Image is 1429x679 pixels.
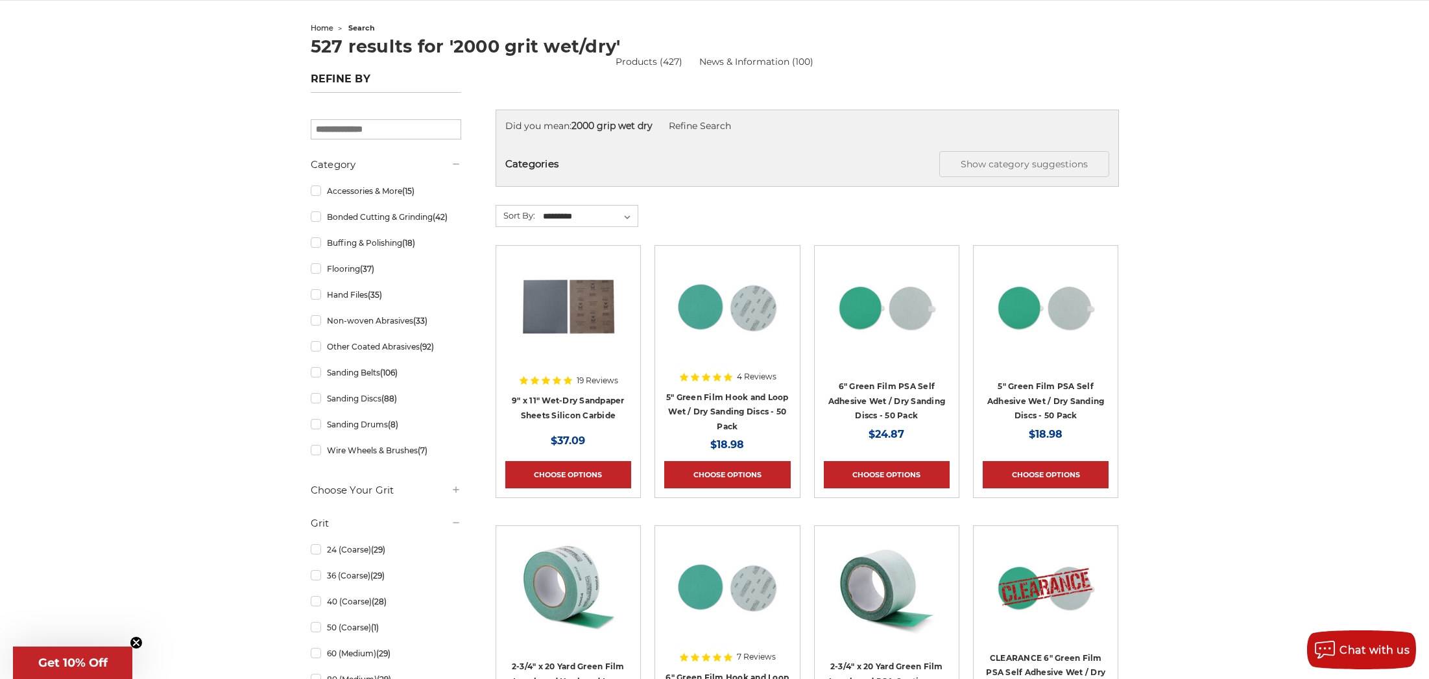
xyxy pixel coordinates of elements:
[551,435,585,447] span: $37.09
[675,255,779,359] img: Side-by-side 5-inch green film hook and loop sanding disc p60 grit and loop back
[311,38,1119,55] h1: 527 results for '2000 grit wet/dry'
[380,368,398,377] span: (106)
[512,396,625,420] a: 9" x 11" Wet-Dry Sandpaper Sheets Silicon Carbide
[360,264,374,274] span: (37)
[664,535,790,661] a: 6-inch 60-grit green film hook and loop sanding discs with fast cutting aluminum oxide for coarse...
[664,461,790,488] a: Choose Options
[311,283,461,306] a: Hand Files
[402,186,414,196] span: (15)
[505,151,1109,177] h5: Categories
[505,119,1109,133] div: Did you mean:
[311,564,461,587] a: 36 (Coarse)
[368,290,382,300] span: (35)
[496,206,535,225] label: Sort By:
[13,647,132,679] div: Get 10% OffClose teaser
[505,461,631,488] a: Choose Options
[869,428,904,440] span: $24.87
[311,157,461,173] h5: Category
[371,545,385,554] span: (29)
[311,361,461,384] a: Sanding Belts
[311,73,461,93] h5: Refine by
[983,255,1109,381] a: 5-inch 80-grit durable green film PSA disc for grinding and paint removal on coated surfaces
[699,55,813,69] a: News & Information (100)
[571,120,653,132] strong: 2000 grip wet dry
[1029,428,1063,440] span: $18.98
[418,446,427,455] span: (7)
[824,535,950,661] a: Premium Green Film Sandpaper Roll with PSA for professional-grade sanding, 2 3/4" x 20 yards.
[311,309,461,332] a: Non-woven Abrasives
[311,206,461,228] a: Bonded Cutting & Grinding
[348,23,375,32] span: search
[669,120,731,132] a: Refine Search
[370,571,385,580] span: (29)
[433,212,448,222] span: (42)
[311,23,333,32] a: home
[311,257,461,280] a: Flooring
[541,207,638,226] select: Sort By:
[311,516,461,531] h5: Grit
[311,335,461,358] a: Other Coated Abrasives
[311,590,461,613] a: 40 (Coarse)
[371,623,379,632] span: (1)
[311,413,461,436] a: Sanding Drums
[983,535,1109,661] a: CLEARANCE 6" Green Film PSA Self Adhesive Wet / Dry Sanding Discs
[516,535,620,639] img: Green Film Longboard Sandpaper Roll ideal for automotive sanding and bodywork preparation.
[413,316,427,326] span: (33)
[828,381,946,420] a: 6" Green Film PSA Self Adhesive Wet / Dry Sanding Discs - 50 Pack
[311,439,461,462] a: Wire Wheels & Brushes
[994,255,1098,359] img: 5-inch 80-grit durable green film PSA disc for grinding and paint removal on coated surfaces
[372,597,387,606] span: (28)
[311,482,461,498] h5: Choose Your Grit
[983,461,1109,488] a: Choose Options
[616,56,682,67] a: Products (427)
[1339,644,1410,656] span: Chat with us
[311,538,461,561] a: 24 (Coarse)
[666,392,789,431] a: 5" Green Film Hook and Loop Wet / Dry Sanding Discs - 50 Pack
[987,381,1105,420] a: 5" Green Film PSA Self Adhesive Wet / Dry Sanding Discs - 50 Pack
[311,642,461,665] a: 60 (Medium)
[994,535,1098,639] img: CLEARANCE 6" Green Film PSA Self Adhesive Wet / Dry Sanding Discs
[835,255,939,359] img: 6-inch 600-grit green film PSA disc with green polyester film backing for metal grinding and bare...
[130,636,143,649] button: Close teaser
[675,535,779,639] img: 6-inch 60-grit green film hook and loop sanding discs with fast cutting aluminum oxide for coarse...
[824,461,950,488] a: Choose Options
[376,649,390,658] span: (29)
[388,420,398,429] span: (8)
[311,616,461,639] a: 50 (Coarse)
[505,255,631,381] a: 9" x 11" Wet-Dry Sandpaper Sheets Silicon Carbide
[505,535,631,661] a: Green Film Longboard Sandpaper Roll ideal for automotive sanding and bodywork preparation.
[402,238,415,248] span: (18)
[939,151,1109,177] button: Show category suggestions
[420,342,434,351] span: (92)
[835,535,939,639] img: Premium Green Film Sandpaper Roll with PSA for professional-grade sanding, 2 3/4" x 20 yards.
[824,255,950,381] a: 6-inch 600-grit green film PSA disc with green polyester film backing for metal grinding and bare...
[516,255,620,359] img: 9" x 11" Wet-Dry Sandpaper Sheets Silicon Carbide
[311,180,461,202] a: Accessories & More
[311,232,461,254] a: Buffing & Polishing
[38,656,108,670] span: Get 10% Off
[710,438,744,451] span: $18.98
[311,387,461,410] a: Sanding Discs
[381,394,397,403] span: (88)
[577,377,618,385] span: 19 Reviews
[1307,630,1416,669] button: Chat with us
[664,255,790,381] a: Side-by-side 5-inch green film hook and loop sanding disc p60 grit and loop back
